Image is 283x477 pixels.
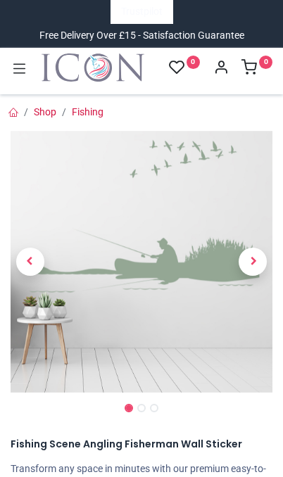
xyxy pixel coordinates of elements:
a: Fishing [72,106,103,117]
a: Account Info [213,63,229,75]
a: 0 [169,59,200,77]
img: Icon Wall Stickers [42,53,144,82]
sup: 0 [259,56,272,69]
a: Previous [11,170,50,353]
a: Shop [34,106,56,117]
a: Logo of Icon Wall Stickers [42,53,144,82]
span: Previous [16,248,44,276]
a: Next [233,170,272,353]
sup: 0 [187,56,200,69]
span: Next [239,248,267,276]
a: Trustpilot [121,5,163,19]
div: Free Delivery Over £15 - Satisfaction Guarantee [39,29,244,43]
a: 0 [241,63,272,75]
img: Fishing Scene Angling Fisherman Wall Sticker [11,131,272,393]
h1: Fishing Scene Angling Fisherman Wall Sticker [11,438,272,452]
